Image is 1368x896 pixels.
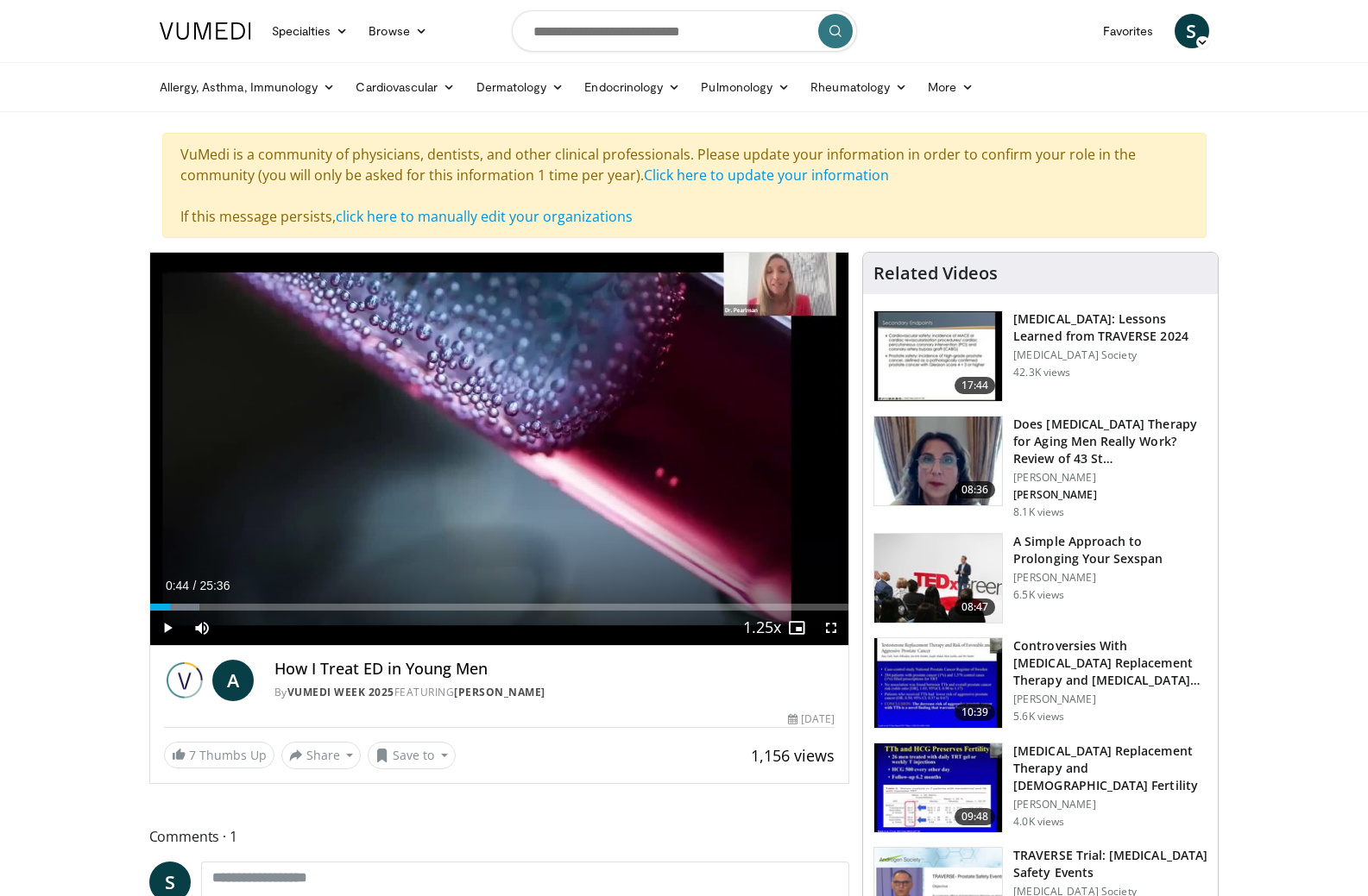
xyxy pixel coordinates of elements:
[512,10,857,52] input: Search topics, interventions
[690,70,800,104] a: Pulmonology
[1013,533,1207,567] h3: A Simple Approach to Prolonging Your Sexspan
[199,579,230,592] span: 25:36
[358,14,438,48] a: Browse
[1013,742,1207,794] h3: [MEDICAL_DATA] Replacement Therapy and [DEMOGRAPHIC_DATA] Fertility
[345,70,465,104] a: Cardiovascular
[212,660,254,701] a: A
[955,808,996,825] span: 09:48
[874,743,1002,833] img: 58e29ddd-d015-4cd9-bf96-f28e303b730c.150x105_q85_crop-smart_upscale.jpg
[336,207,633,226] a: click here to manually edit your organizations
[1013,416,1207,467] h3: Does [MEDICAL_DATA] Therapy for Aging Men Really Work? Review of 43 St…
[1013,815,1064,829] p: 4.0K views
[917,70,984,104] a: More
[779,611,814,645] button: Enable picture-in-picture mode
[274,685,835,700] div: By FEATURING
[149,70,346,104] a: Allergy, Asthma, Immunology
[1013,488,1207,502] p: [PERSON_NAME]
[955,704,996,721] span: 10:39
[873,416,1207,519] a: 08:36 Does [MEDICAL_DATA] Therapy for Aging Men Really Work? Review of 43 St… [PERSON_NAME] [PERS...
[150,604,849,611] div: Progress Bar
[874,638,1002,728] img: 418933e4-fe1c-4c2e-be56-3ce3ec8efa3b.150x105_q85_crop-smart_upscale.jpg
[1013,348,1207,362] p: [MEDICAL_DATA] Society
[745,611,779,645] button: Playback Rate
[193,579,197,592] span: /
[1013,310,1207,345] h3: [MEDICAL_DATA]: Lessons Learned from TRAVERSE 2024
[955,377,996,394] span: 17:44
[1013,710,1064,724] p: 5.6K views
[262,14,359,48] a: Specialties
[150,253,849,646] video-js: Video Player
[274,660,835,679] h4: How I Treat ED in Young Men
[466,70,575,104] a: Dermatology
[185,611,219,645] button: Mute
[164,660,205,701] img: Vumedi Week 2025
[368,742,456,769] button: Save to
[164,742,274,768] a: 7 Thumbs Up
[162,133,1207,238] div: VuMedi is a community of physicians, dentists, and other clinical professionals. Please update yo...
[751,745,835,766] span: 1,156 views
[955,481,996,498] span: 08:36
[800,70,917,104] a: Rheumatology
[149,825,850,848] span: Comments 1
[166,579,189,592] span: 0:44
[1013,571,1207,585] p: [PERSON_NAME]
[1175,14,1209,48] a: S
[873,310,1207,402] a: 17:44 [MEDICAL_DATA]: Lessons Learned from TRAVERSE 2024 [MEDICAL_DATA] Society 42.3K views
[1013,847,1207,881] h3: TRAVERSE Trial: [MEDICAL_DATA] Safety Events
[1013,692,1207,706] p: [PERSON_NAME]
[189,747,196,763] span: 7
[814,611,848,645] button: Fullscreen
[955,598,996,616] span: 08:47
[287,685,394,699] a: Vumedi Week 2025
[281,742,362,769] button: Share
[644,166,889,185] a: Click here to update your information
[160,22,251,40] img: VuMedi Logo
[1013,637,1207,689] h3: Controversies With [MEDICAL_DATA] Replacement Therapy and [MEDICAL_DATA] Can…
[1093,14,1164,48] a: Favorites
[1013,588,1064,602] p: 6.5K views
[1013,798,1207,811] p: [PERSON_NAME]
[788,711,835,727] div: [DATE]
[873,637,1207,729] a: 10:39 Controversies With [MEDICAL_DATA] Replacement Therapy and [MEDICAL_DATA] Can… [PERSON_NAME]...
[874,417,1002,506] img: 4d4bce34-7cbb-4531-8d0c-5308a71d9d6c.150x105_q85_crop-smart_upscale.jpg
[1013,471,1207,485] p: [PERSON_NAME]
[1013,505,1064,519] p: 8.1K views
[874,534,1002,623] img: c4bd4661-e278-4c34-863c-57c104f39734.150x105_q85_crop-smart_upscale.jpg
[873,742,1207,834] a: 09:48 [MEDICAL_DATA] Replacement Therapy and [DEMOGRAPHIC_DATA] Fertility [PERSON_NAME] 4.0K views
[1013,366,1070,379] p: 42.3K views
[150,611,185,645] button: Play
[873,263,998,284] h4: Related Videos
[454,685,545,699] a: [PERSON_NAME]
[873,533,1207,624] a: 08:47 A Simple Approach to Prolonging Your Sexspan [PERSON_NAME] 6.5K views
[574,70,690,104] a: Endocrinology
[874,311,1002,401] img: 1317c62a-2f0d-4360-bee0-b1bff80fed3c.150x105_q85_crop-smart_upscale.jpg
